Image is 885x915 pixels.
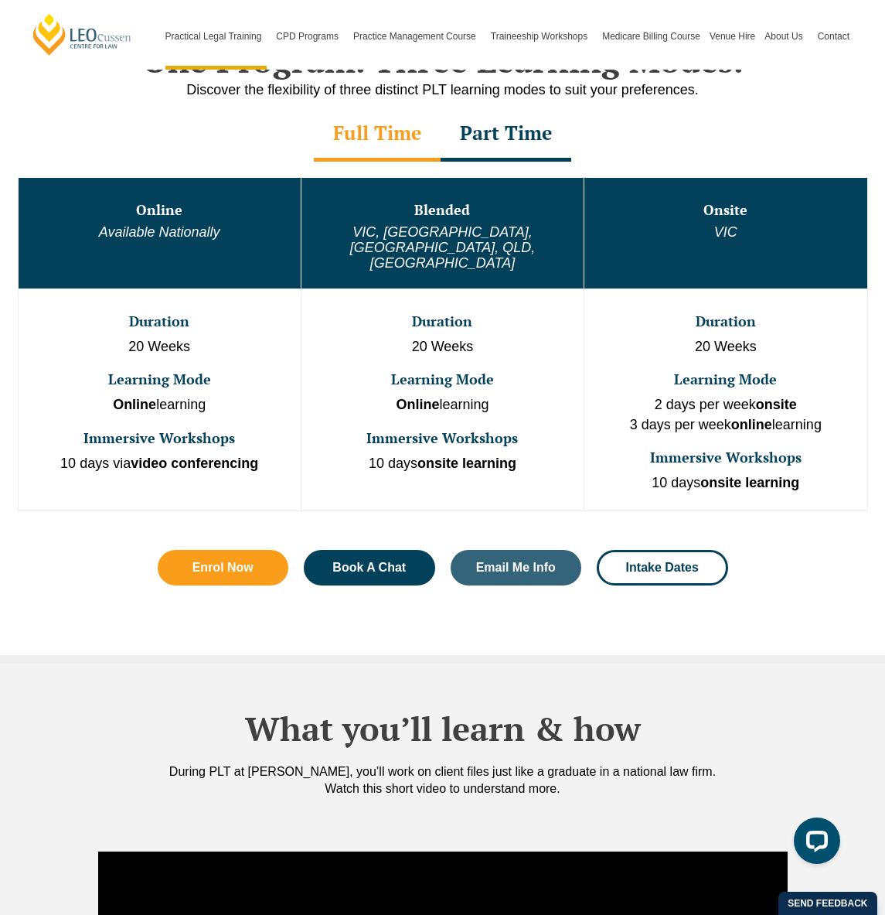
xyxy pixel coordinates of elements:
h3: Onsite [586,203,865,218]
h2: What you’ll learn & how [23,709,862,748]
a: About Us [760,3,812,70]
div: During PLT at [PERSON_NAME], you’ll work on client files just like a graduate in a national law f... [23,763,862,797]
p: 10 days [303,454,582,474]
div: Full Time [314,108,441,162]
p: 20 Weeks [586,337,865,357]
h3: Duration [586,314,865,329]
h3: Duration [303,314,582,329]
span: Book A Chat [332,562,406,574]
strong: Online [113,397,156,412]
h3: Learning Mode [586,372,865,388]
p: 2 days per week 3 days per week learning [586,395,865,435]
em: VIC [714,224,737,240]
h3: Learning Mode [303,372,582,388]
p: 20 Weeks [20,337,299,357]
p: 20 Weeks [303,337,582,357]
p: 10 days [586,473,865,493]
span: Intake Dates [626,562,699,574]
h3: Learning Mode [20,372,299,388]
strong: online [731,417,772,432]
strong: onsite learning [417,456,516,471]
iframe: LiveChat chat widget [781,811,846,876]
em: Available Nationally [99,224,220,240]
h3: Online [20,203,299,218]
strong: Online [396,397,439,412]
a: Intake Dates [597,550,728,586]
h3: Immersive Workshops [303,431,582,446]
p: 10 days via [20,454,299,474]
a: Contact [813,3,854,70]
strong: video conferencing [131,456,258,471]
span: Email Me Info [476,562,556,574]
h3: Blended [303,203,582,218]
a: CPD Programs [271,3,349,70]
div: Part Time [441,108,571,162]
a: Medicare Billing Course [597,3,705,70]
em: VIC, [GEOGRAPHIC_DATA], [GEOGRAPHIC_DATA], QLD, [GEOGRAPHIC_DATA] [350,224,535,271]
a: [PERSON_NAME] Centre for Law [31,12,134,56]
h3: Immersive Workshops [20,431,299,446]
a: Practical Legal Training [161,3,272,70]
a: Enrol Now [158,550,289,586]
a: Book A Chat [304,550,435,586]
h3: Immersive Workshops [586,450,865,466]
span: Enrol Now [192,562,254,574]
p: Discover the flexibility of three distinct PLT learning modes to suit your preferences. [2,80,883,100]
a: Email Me Info [451,550,582,586]
a: Traineeship Workshops [486,3,597,70]
a: Practice Management Course [349,3,486,70]
a: Venue Hire [705,3,760,70]
p: learning [20,395,299,415]
strong: onsite [756,397,797,412]
strong: onsite learning [700,475,799,490]
p: learning [303,395,582,415]
h3: Duration [20,314,299,329]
